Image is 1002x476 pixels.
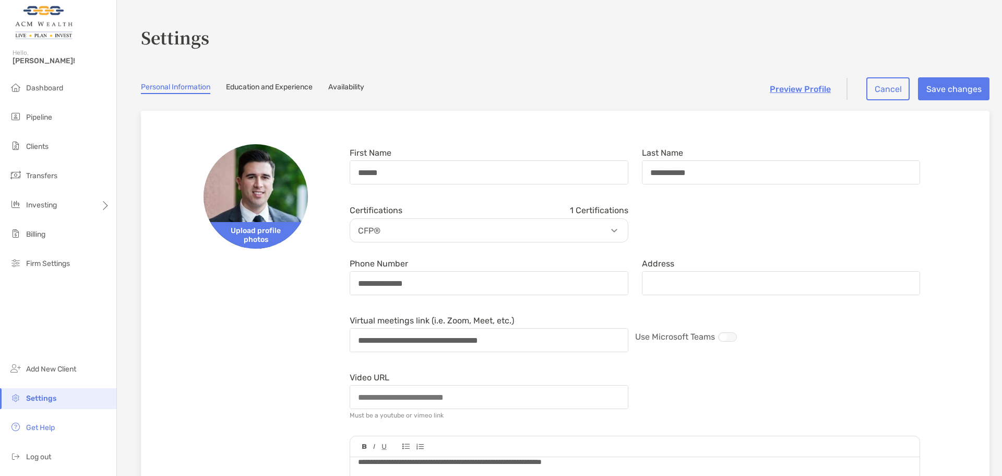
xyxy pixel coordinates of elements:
[141,25,989,49] h3: Settings
[226,83,313,94] a: Education and Experience
[642,148,683,157] label: Last Name
[350,259,408,268] label: Phone Number
[350,373,389,382] label: Video URL
[9,421,22,433] img: get-help icon
[918,77,989,100] button: Save changes
[26,142,49,151] span: Clients
[866,77,910,100] button: Cancel
[635,332,715,342] span: Use Microsoft Teams
[416,444,424,450] img: Editor control icon
[26,452,51,461] span: Log out
[9,198,22,211] img: investing icon
[381,444,387,450] img: Editor control icon
[350,316,514,325] label: Virtual meetings link (i.e. Zoom, Meet, etc.)
[9,257,22,269] img: firm-settings icon
[9,391,22,404] img: settings icon
[9,110,22,123] img: pipeline icon
[141,83,210,94] a: Personal Information
[350,148,391,157] label: First Name
[9,140,22,152] img: clients icon
[570,205,628,215] span: 1 Certifications
[9,81,22,94] img: dashboard icon
[204,222,308,249] span: Upload profile photos
[9,362,22,375] img: add_new_client icon
[26,113,52,122] span: Pipeline
[350,205,628,215] div: Certifications
[402,444,410,449] img: Editor control icon
[26,394,56,403] span: Settings
[26,84,63,92] span: Dashboard
[26,423,55,432] span: Get Help
[350,412,444,419] div: Must be a youtube or vimeo link
[204,144,308,249] img: Avatar
[26,230,45,239] span: Billing
[13,56,110,65] span: [PERSON_NAME]!
[26,365,76,374] span: Add New Client
[642,259,674,268] label: Address
[770,84,831,94] a: Preview Profile
[9,227,22,240] img: billing icon
[26,171,57,180] span: Transfers
[9,450,22,462] img: logout icon
[373,444,375,449] img: Editor control icon
[26,201,57,210] span: Investing
[13,4,75,42] img: Zoe Logo
[26,259,70,268] span: Firm Settings
[362,444,367,449] img: Editor control icon
[9,169,22,181] img: transfers icon
[328,83,364,94] a: Availability
[353,224,630,237] p: CFP®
